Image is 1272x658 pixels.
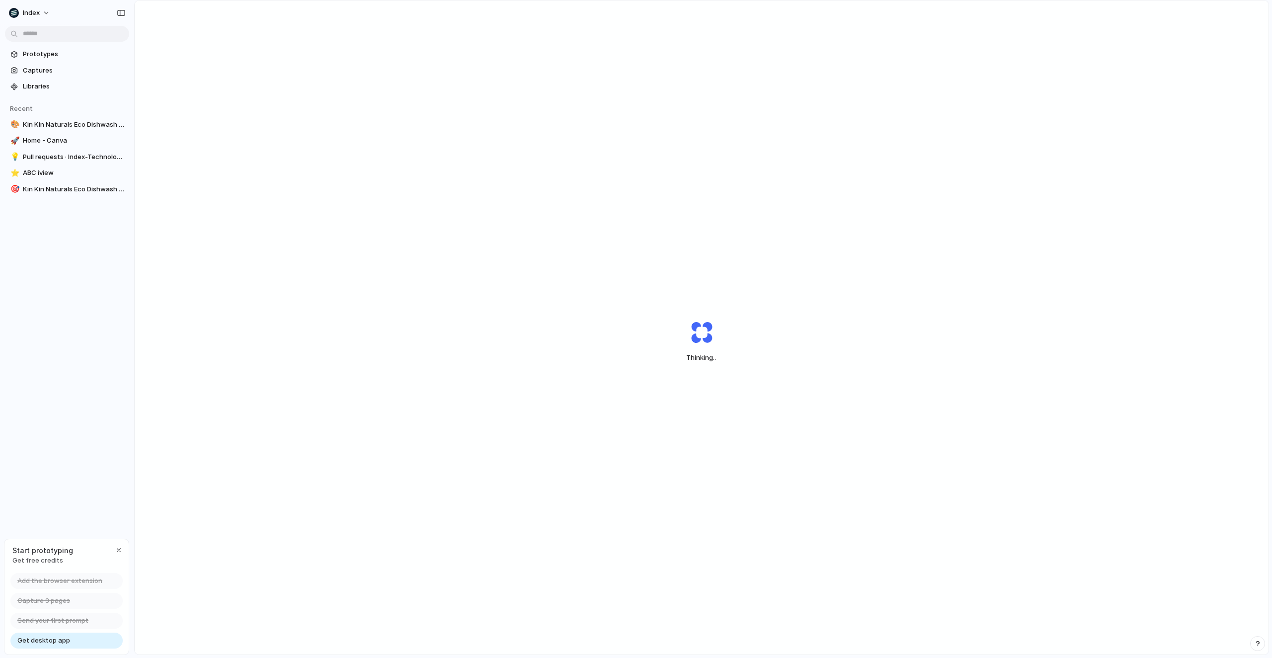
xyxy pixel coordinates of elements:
[5,79,129,94] a: Libraries
[12,545,73,556] span: Start prototyping
[23,49,125,59] span: Prototypes
[5,165,129,180] a: ⭐ABC iview
[5,150,129,164] a: 💡Pull requests · Index-Technologies/index
[23,168,125,178] span: ABC iview
[9,152,19,162] button: 💡
[23,8,40,18] span: Index
[23,82,125,91] span: Libraries
[23,152,125,162] span: Pull requests · Index-Technologies/index
[10,183,17,195] div: 🎯
[10,119,17,130] div: 🎨
[17,596,70,606] span: Capture 3 pages
[17,576,102,586] span: Add the browser extension
[10,167,17,179] div: ⭐
[12,556,73,566] span: Get free credits
[5,117,129,132] a: 🎨Kin Kin Naturals Eco Dishwash Powder Lime and [PERSON_NAME] 2.5kg | Healthylife
[667,353,736,363] span: Thinking
[23,184,125,194] span: Kin Kin Naturals Eco Dishwash Liquid Tangerine 1050ml | Healthylife
[9,184,19,194] button: 🎯
[9,136,19,146] button: 🚀
[10,633,123,649] a: Get desktop app
[5,63,129,78] a: Captures
[9,168,19,178] button: ⭐
[5,182,129,197] a: 🎯Kin Kin Naturals Eco Dishwash Liquid Tangerine 1050ml | Healthylife
[5,47,129,62] a: Prototypes
[23,120,125,130] span: Kin Kin Naturals Eco Dishwash Powder Lime and [PERSON_NAME] 2.5kg | Healthylife
[17,616,88,626] span: Send your first prompt
[5,133,129,148] a: 🚀Home - Canva
[10,104,33,112] span: Recent
[23,66,125,76] span: Captures
[17,636,70,646] span: Get desktop app
[5,5,55,21] button: Index
[10,151,17,163] div: 💡
[23,136,125,146] span: Home - Canva
[10,135,17,147] div: 🚀
[9,120,19,130] button: 🎨
[713,353,716,361] span: ..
